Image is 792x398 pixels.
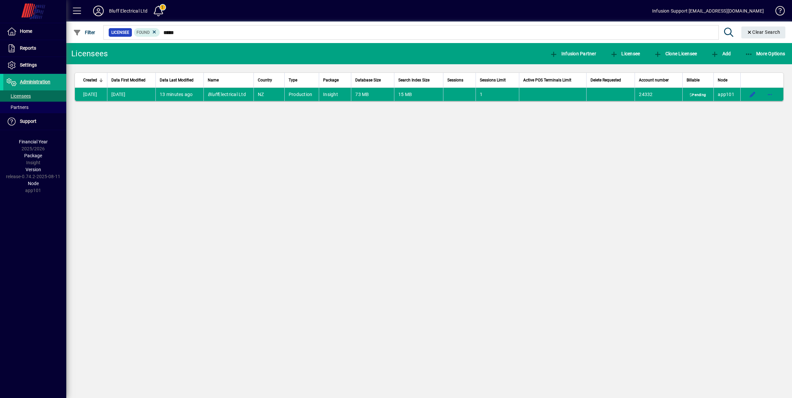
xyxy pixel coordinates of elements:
[743,48,787,60] button: More Options
[398,76,429,84] span: Search Index Size
[591,76,621,84] span: Delete Requested
[770,1,784,23] a: Knowledge Base
[687,76,700,84] span: Billable
[550,51,596,56] span: Infusion Partner
[394,88,443,101] td: 15 MB
[747,29,780,35] span: Clear Search
[480,76,506,84] span: Sessions Limit
[398,76,439,84] div: Search Index Size
[160,76,199,84] div: Data Last Modified
[610,51,640,56] span: Licensee
[718,92,734,97] span: app101.prod.infusionbusinesssoftware.com
[258,76,280,84] div: Country
[711,51,731,56] span: Add
[83,76,103,84] div: Created
[26,167,41,172] span: Version
[20,79,50,84] span: Administration
[319,88,351,101] td: Insight
[447,76,472,84] div: Sessions
[20,62,37,68] span: Settings
[635,88,682,101] td: 24332
[745,51,785,56] span: More Options
[20,119,36,124] span: Support
[289,76,297,84] span: Type
[355,76,381,84] span: Database Size
[109,6,148,16] div: Bluff Electrical Ltd
[73,30,95,35] span: Filter
[83,76,97,84] span: Created
[523,76,582,84] div: Active POS Terminals Limit
[548,48,598,60] button: Infusion Partner
[289,76,315,84] div: Type
[208,76,250,84] div: Name
[718,76,727,84] span: Node
[718,76,736,84] div: Node
[75,88,107,101] td: [DATE]
[351,88,394,101] td: 73 MB
[208,92,218,97] em: Bluff
[747,89,758,100] button: Edit
[654,51,697,56] span: Clone Licensee
[19,139,48,144] span: Financial Year
[523,76,571,84] span: Active POS Terminals Limit
[476,88,519,101] td: 1
[447,76,463,84] span: Sessions
[20,28,32,34] span: Home
[687,76,709,84] div: Billable
[3,57,66,74] a: Settings
[134,28,160,37] mat-chip: Found Status: Found
[608,48,642,60] button: Licensee
[652,6,764,16] div: Infusion Support [EMAIL_ADDRESS][DOMAIN_NAME]
[24,153,42,158] span: Package
[480,76,515,84] div: Sessions Limit
[137,30,150,35] span: Found
[7,105,28,110] span: Partners
[88,5,109,17] button: Profile
[7,93,31,99] span: Licensees
[107,88,155,101] td: [DATE]
[3,23,66,40] a: Home
[323,76,339,84] span: Package
[111,76,151,84] div: Data First Modified
[71,48,108,59] div: Licensees
[208,92,246,97] span: Electrical Ltd
[28,181,39,186] span: Node
[258,76,272,84] span: Country
[639,76,678,84] div: Account number
[688,92,707,98] span: Pending
[3,113,66,130] a: Support
[323,76,347,84] div: Package
[254,88,284,101] td: NZ
[3,102,66,113] a: Partners
[3,90,66,102] a: Licensees
[652,48,699,60] button: Clone Licensee
[284,88,319,101] td: Production
[3,40,66,57] a: Reports
[20,45,36,51] span: Reports
[72,26,97,38] button: Filter
[111,76,145,84] span: Data First Modified
[709,48,732,60] button: Add
[355,76,390,84] div: Database Size
[639,76,669,84] span: Account number
[208,76,219,84] span: Name
[764,89,775,100] button: More options
[741,26,786,38] button: Clear
[155,88,203,101] td: 13 minutes ago
[591,76,631,84] div: Delete Requested
[111,29,129,36] span: Licensee
[160,76,194,84] span: Data Last Modified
